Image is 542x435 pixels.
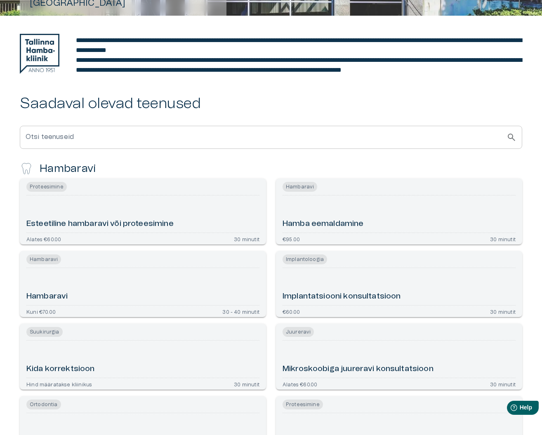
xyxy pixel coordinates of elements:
span: Proteesimine [283,400,323,409]
span: Hambaravi [283,182,317,192]
div: editable markdown [76,35,522,75]
p: 30 minutit [234,236,259,241]
span: search [507,132,516,142]
p: Kuni €70.00 [26,309,56,314]
a: Navigate to Kida korrektsioon [20,324,266,390]
p: Alates €60.00 [283,381,317,386]
h6: Kida korrektsioon [26,364,95,375]
iframe: Help widget launcher [478,397,542,421]
span: Proteesimine [26,182,67,192]
p: 30 minutit [490,381,516,386]
p: €60.00 [283,309,300,314]
img: Tallinna Hambakliinik logo [20,34,59,74]
p: €95.00 [283,236,300,241]
p: 30 minutit [234,381,259,386]
span: Implantoloogia [283,254,327,264]
h6: Hamba eemaldamine [283,219,364,230]
a: Navigate to Esteetiline hambaravi või proteesimine [20,179,266,245]
a: Navigate to Implantatsiooni konsultatsioon [276,251,522,317]
h6: Hambaravi [26,291,68,302]
p: Alates €60.00 [26,236,61,241]
span: Suukirurgia [26,327,63,337]
p: 30 minutit [490,236,516,241]
h6: Esteetiline hambaravi või proteesimine [26,219,174,230]
h6: Implantatsiooni konsultatsioon [283,291,401,302]
p: 30 - 40 minutit [222,309,259,314]
h6: Mikroskoobiga juureravi konsultatsioon [283,364,434,375]
h2: Saadaval olevad teenused [20,95,522,113]
a: Navigate to Hambaravi [20,251,266,317]
p: 30 minutit [490,309,516,314]
p: Hind määratakse kliinikus [26,381,92,386]
span: Juureravi [283,327,314,337]
h4: Hambaravi [40,162,96,175]
a: Navigate to Hamba eemaldamine [276,179,522,245]
span: Hambaravi [26,254,61,264]
a: Navigate to Mikroskoobiga juureravi konsultatsioon [276,324,522,390]
span: Ortodontia [26,400,61,409]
